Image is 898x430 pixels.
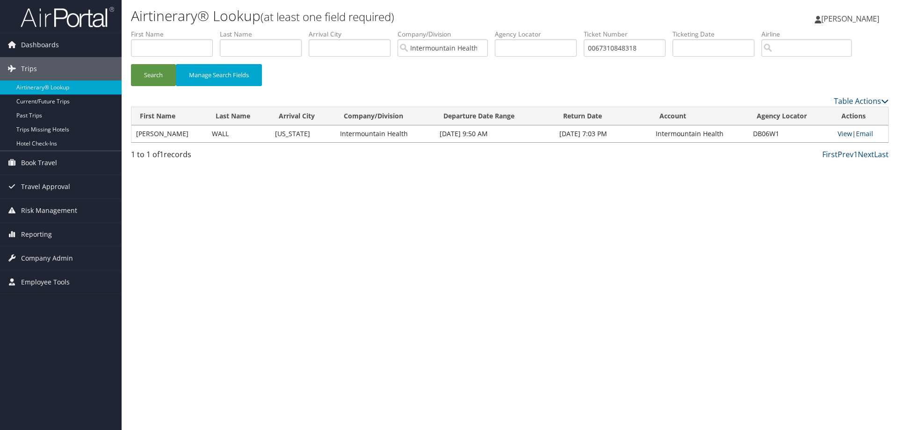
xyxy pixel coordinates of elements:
a: Next [858,149,874,160]
td: WALL [207,125,270,142]
th: Arrival City: activate to sort column ascending [270,107,335,125]
label: Last Name [220,29,309,39]
span: Company Admin [21,247,73,270]
button: Manage Search Fields [176,64,262,86]
a: First [822,149,838,160]
a: Last [874,149,889,160]
a: Prev [838,149,854,160]
a: View [838,129,852,138]
th: Return Date: activate to sort column ascending [555,107,651,125]
div: 1 to 1 of records [131,149,310,165]
label: Ticketing Date [673,29,761,39]
td: Intermountain Health [651,125,749,142]
label: Company/Division [398,29,495,39]
th: Last Name: activate to sort column ascending [207,107,270,125]
th: Departure Date Range: activate to sort column ascending [435,107,555,125]
th: Account: activate to sort column descending [651,107,749,125]
td: | [833,125,888,142]
span: Risk Management [21,199,77,222]
label: Arrival City [309,29,398,39]
label: Ticket Number [584,29,673,39]
label: Agency Locator [495,29,584,39]
a: Email [856,129,873,138]
a: 1 [854,149,858,160]
span: [PERSON_NAME] [821,14,879,24]
span: 1 [159,149,164,160]
a: Table Actions [834,96,889,106]
th: Agency Locator: activate to sort column ascending [748,107,833,125]
small: (at least one field required) [261,9,394,24]
span: Travel Approval [21,175,70,198]
span: Trips [21,57,37,80]
td: [US_STATE] [270,125,335,142]
span: Reporting [21,223,52,246]
td: DB06W1 [748,125,833,142]
label: Airline [761,29,859,39]
button: Search [131,64,176,86]
th: Company/Division [335,107,435,125]
span: Employee Tools [21,270,70,294]
td: [PERSON_NAME] [131,125,207,142]
td: [DATE] 7:03 PM [555,125,651,142]
a: [PERSON_NAME] [815,5,889,33]
td: Intermountain Health [335,125,435,142]
th: First Name: activate to sort column ascending [131,107,207,125]
h1: Airtinerary® Lookup [131,6,636,26]
label: First Name [131,29,220,39]
span: Book Travel [21,151,57,175]
span: Dashboards [21,33,59,57]
th: Actions [833,107,888,125]
td: [DATE] 9:50 AM [435,125,555,142]
img: airportal-logo.png [21,6,114,28]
